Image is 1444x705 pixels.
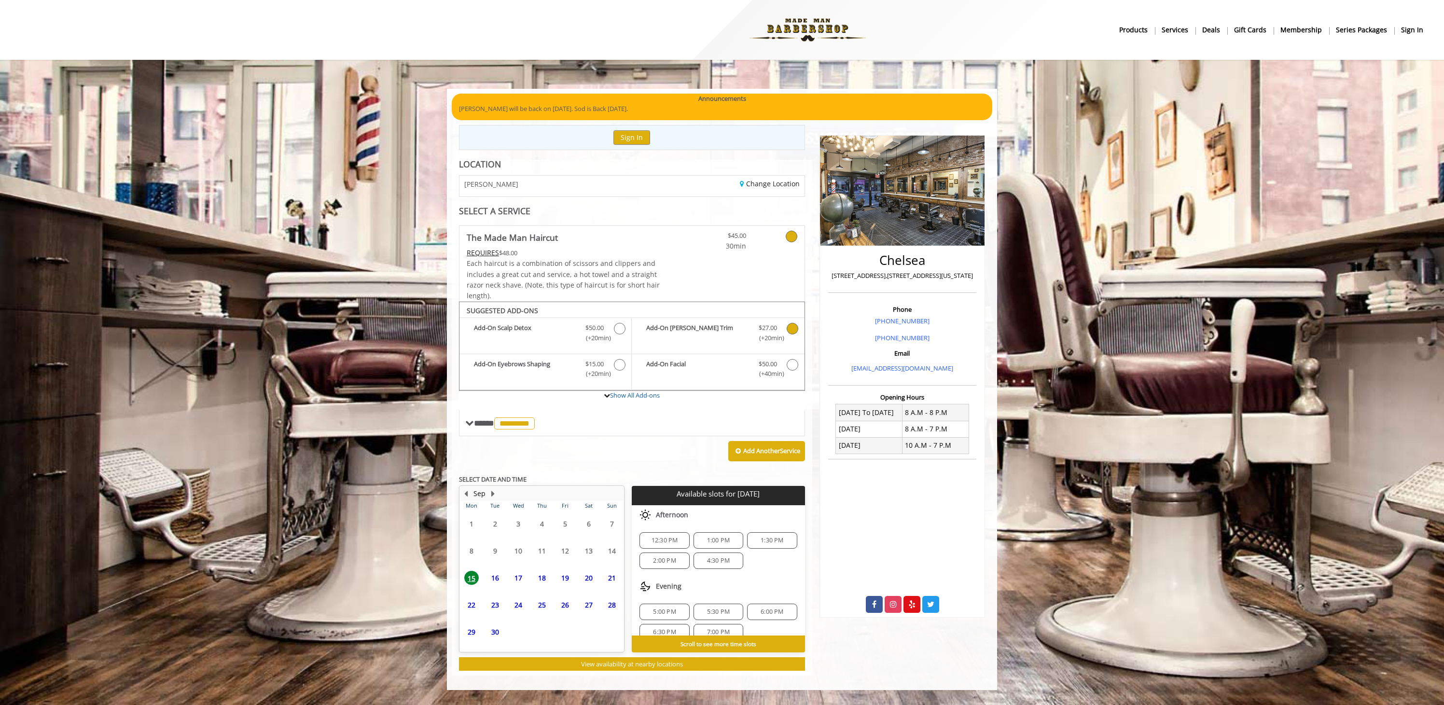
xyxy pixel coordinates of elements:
td: Select day28 [600,592,624,619]
a: sign insign in [1394,23,1430,37]
b: Membership [1280,25,1322,35]
a: MembershipMembership [1274,23,1329,37]
a: ServicesServices [1155,23,1195,37]
td: Select day18 [530,565,553,592]
h3: Opening Hours [828,394,976,401]
span: 26 [558,598,572,612]
th: Thu [530,501,553,511]
h3: Phone [831,306,974,313]
th: Tue [483,501,506,511]
span: 27 [582,598,596,612]
span: 20 [582,571,596,585]
span: (+20min ) [753,333,782,343]
label: Add-On Beard Trim [637,323,799,346]
p: Available slots for [DATE] [636,490,801,498]
span: 21 [605,571,619,585]
span: (+20min ) [581,333,609,343]
b: Add Another Service [743,446,800,455]
button: Add AnotherService [728,441,805,461]
td: [DATE] [836,437,902,454]
div: 4:30 PM [694,553,743,569]
a: $45.00 [689,226,746,251]
td: Select day17 [507,565,530,592]
span: (+40min ) [753,369,782,379]
span: 25 [535,598,549,612]
span: 24 [511,598,526,612]
button: Sep [473,488,486,499]
div: 1:00 PM [694,532,743,549]
p: [STREET_ADDRESS],[STREET_ADDRESS][US_STATE] [831,271,974,281]
span: $50.00 [759,359,777,369]
b: Add-On [PERSON_NAME] Trim [646,323,749,343]
label: Add-On Eyebrows Shaping [464,359,626,382]
td: [DATE] [836,421,902,437]
b: Add-On Facial [646,359,749,379]
div: 2:00 PM [639,553,689,569]
span: 23 [488,598,502,612]
img: Made Man Barbershop logo [741,3,874,56]
b: LOCATION [459,158,501,170]
td: Select day26 [554,592,577,619]
h2: Chelsea [831,253,974,267]
p: [PERSON_NAME] will be back on [DATE]. Sod is Back [DATE]. [459,104,985,114]
a: Series packagesSeries packages [1329,23,1394,37]
img: evening slots [639,581,651,592]
th: Sun [600,501,624,511]
span: 6:00 PM [761,608,783,616]
span: 1:00 PM [707,537,730,544]
a: [PHONE_NUMBER] [875,333,930,342]
b: Deals [1202,25,1220,35]
th: Sat [577,501,600,511]
span: 12:30 PM [652,537,678,544]
b: SELECT DATE AND TIME [459,475,527,484]
div: 1:30 PM [747,532,797,549]
a: [EMAIL_ADDRESS][DOMAIN_NAME] [851,364,953,373]
span: 19 [558,571,572,585]
span: 15 [464,571,479,585]
a: Productsproducts [1112,23,1155,37]
span: View availability at nearby locations [581,660,683,668]
span: [PERSON_NAME] [464,180,518,188]
div: 5:30 PM [694,604,743,620]
b: gift cards [1234,25,1266,35]
td: 8 A.M - 7 P.M [902,421,969,437]
span: 30min [689,241,746,251]
span: 5:00 PM [653,608,676,616]
button: Next Month [489,488,497,499]
td: Select day22 [460,592,483,619]
span: Afternoon [656,511,688,519]
div: 12:30 PM [639,532,689,549]
span: 2:00 PM [653,557,676,565]
label: Add-On Scalp Detox [464,323,626,346]
button: View availability at nearby locations [459,657,805,671]
div: $48.00 [467,248,661,258]
span: Evening [656,582,681,590]
span: 6:30 PM [653,628,676,636]
td: Select day15 [460,565,483,592]
div: SELECT A SERVICE [459,207,805,216]
div: 7:00 PM [694,624,743,640]
span: 30 [488,625,502,639]
b: The Made Man Haircut [467,231,558,244]
h3: Email [831,350,974,357]
td: 10 A.M - 7 P.M [902,437,969,454]
span: 22 [464,598,479,612]
div: The Made Man Haircut Add-onS [459,302,805,391]
span: 1:30 PM [761,537,783,544]
th: Mon [460,501,483,511]
b: Series packages [1336,25,1387,35]
span: $15.00 [585,359,604,369]
a: Show All Add-ons [610,391,660,400]
td: Select day21 [600,565,624,592]
div: 6:00 PM [747,604,797,620]
td: Select day25 [530,592,553,619]
td: Select day27 [577,592,600,619]
td: Select day24 [507,592,530,619]
span: $50.00 [585,323,604,333]
span: 29 [464,625,479,639]
button: Sign In [613,130,650,144]
td: Select day30 [483,619,506,646]
span: 18 [535,571,549,585]
b: products [1119,25,1148,35]
b: Announcements [698,94,746,104]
